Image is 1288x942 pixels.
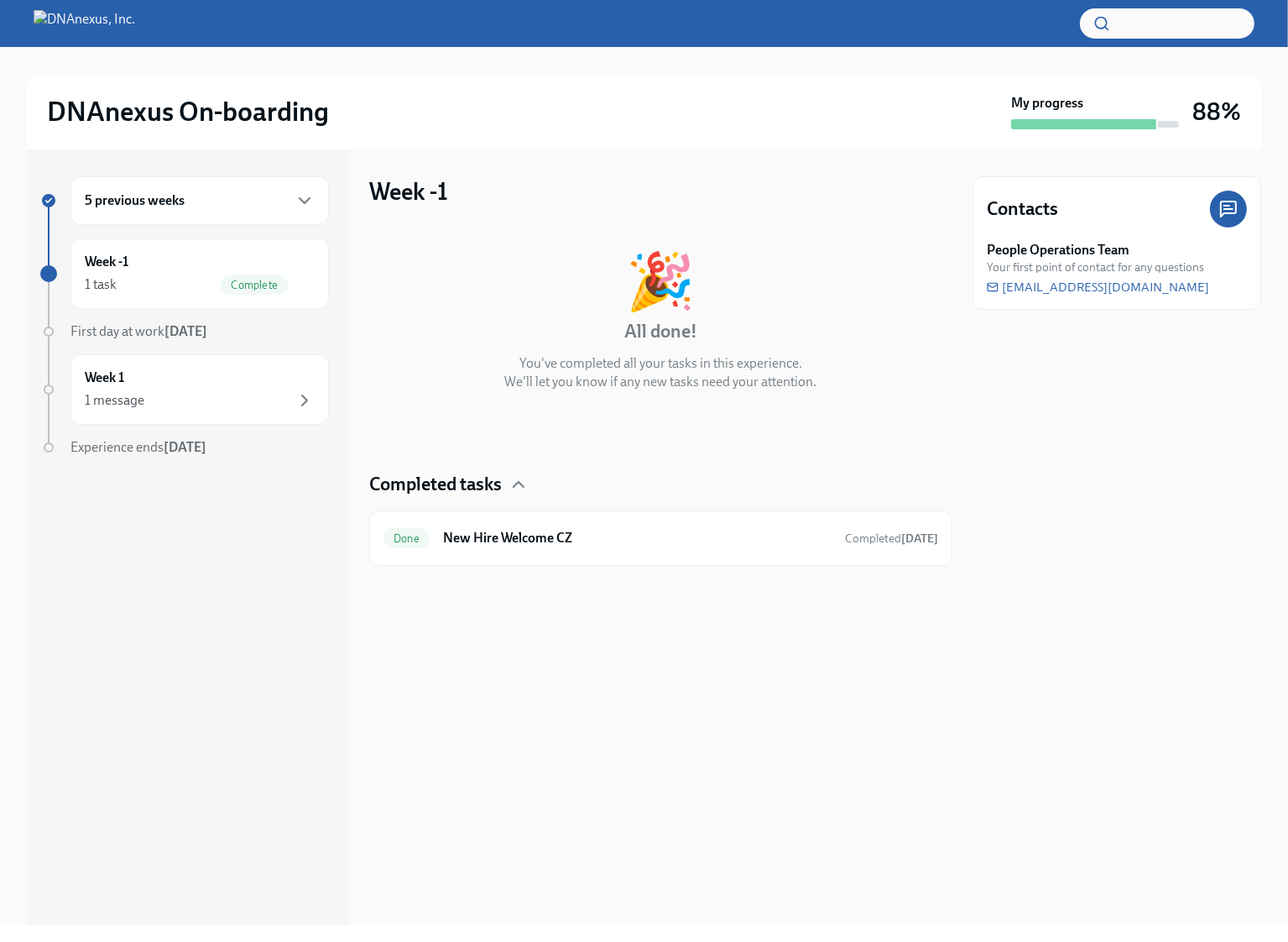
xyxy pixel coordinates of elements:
[443,529,832,547] h6: New Hire Welcome CZ
[845,531,938,547] span: August 27th, 2025 23:31
[1011,94,1083,113] strong: My progress
[34,10,135,37] img: DNAnexus, Inc.
[164,323,207,339] strong: [DATE]
[70,439,206,455] span: Experience ends
[40,238,329,309] a: Week -11 taskComplete
[369,472,502,497] h4: Completed tasks
[505,373,817,391] p: We'll let you know if any new tasks need your attention.
[40,354,329,425] a: Week 11 message
[164,439,206,455] strong: [DATE]
[85,275,117,294] div: 1 task
[47,95,329,128] h2: DNAnexus On-boarding
[1192,97,1241,127] h3: 88%
[845,531,938,546] span: Completed
[987,279,1209,296] a: [EMAIL_ADDRESS][DOMAIN_NAME]
[40,322,329,341] a: First day at work[DATE]
[987,259,1204,275] span: Your first point of contact for any questions
[221,279,288,291] span: Complete
[987,196,1058,222] h4: Contacts
[627,254,696,309] div: 🎉
[85,369,124,387] h6: Week 1
[85,253,128,271] h6: Week -1
[369,176,448,207] h3: Week -1
[70,176,329,225] div: 5 previous weeks
[383,532,430,545] span: Done
[987,241,1129,259] strong: People Operations Team
[624,319,697,344] h4: All done!
[369,472,952,497] div: Completed tasks
[85,191,185,210] h6: 5 previous weeks
[901,531,938,546] strong: [DATE]
[383,525,938,552] a: DoneNew Hire Welcome CZCompleted[DATE]
[85,391,144,410] div: 1 message
[519,354,802,373] p: You've completed all your tasks in this experience.
[70,323,207,339] span: First day at work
